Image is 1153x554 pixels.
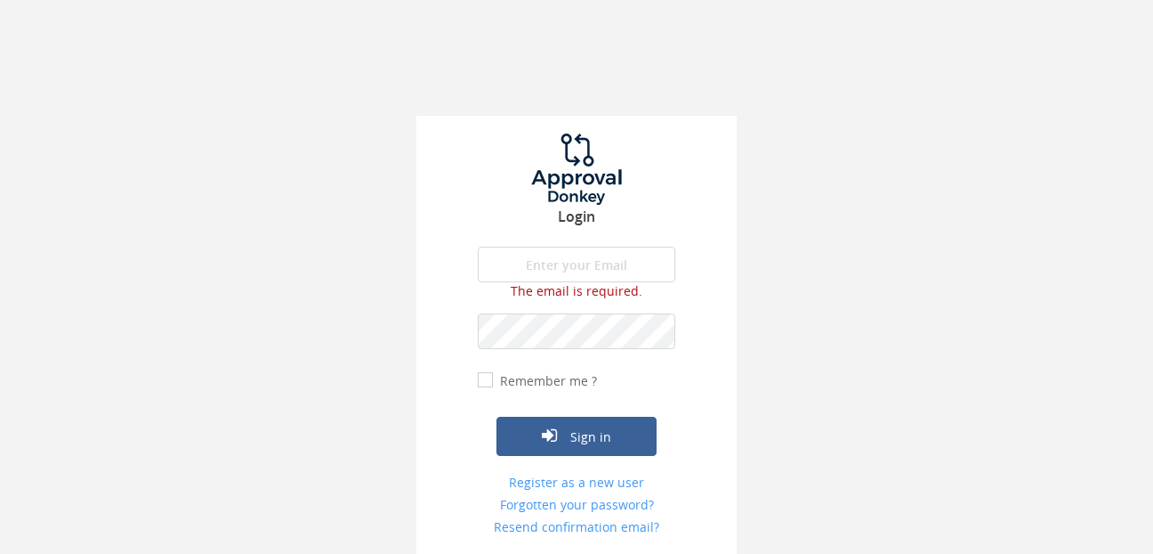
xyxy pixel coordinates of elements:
img: logo.png [510,134,643,205]
a: Register as a new user [478,474,675,492]
input: Enter your Email [478,247,675,282]
a: Forgotten your password? [478,496,675,514]
label: Remember me ? [496,372,597,390]
a: Resend confirmation email? [478,518,675,536]
h3: Login [416,209,737,225]
button: Sign in [496,417,657,456]
span: The email is required. [511,282,642,299]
